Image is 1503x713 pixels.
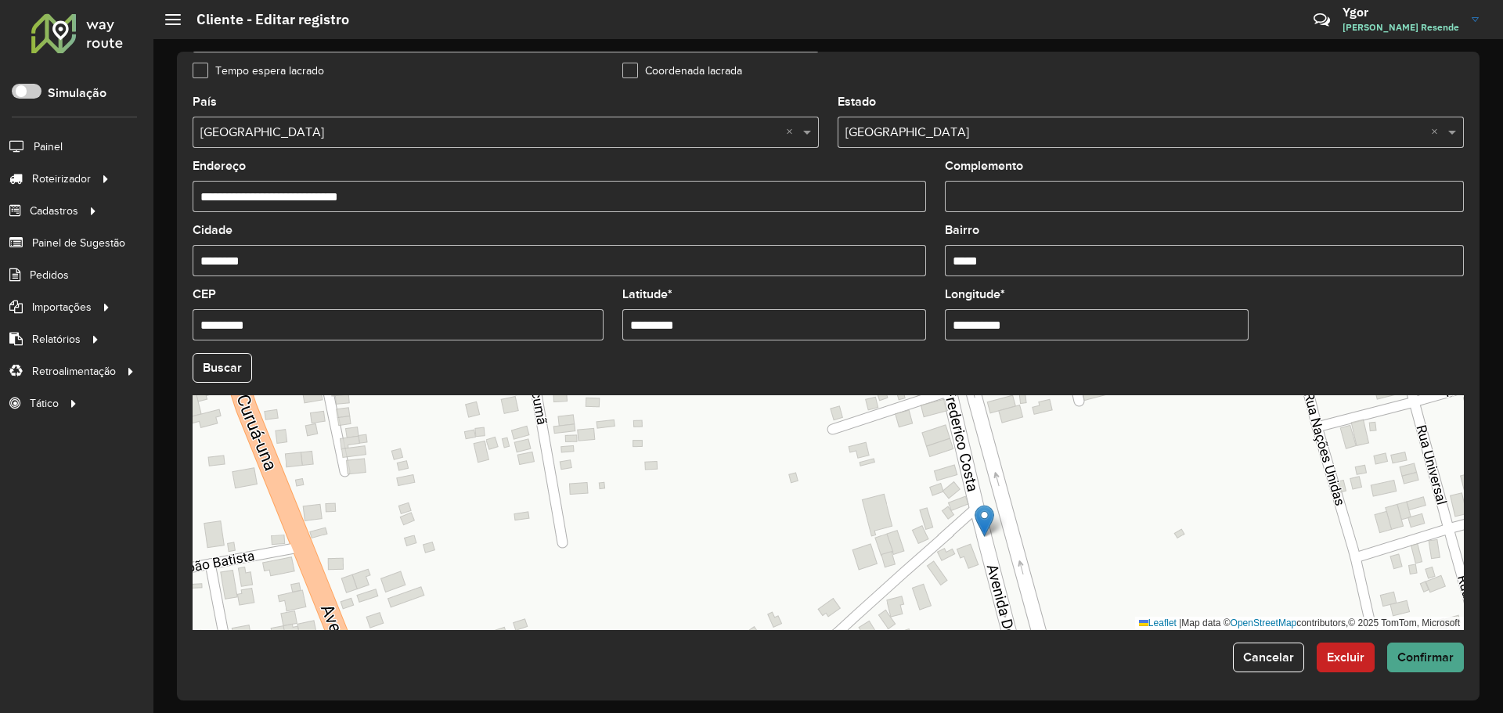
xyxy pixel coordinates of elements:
[181,11,349,28] h2: Cliente - Editar registro
[1231,618,1297,628] a: OpenStreetMap
[1305,3,1339,37] a: Contato Rápido
[1317,643,1375,672] button: Excluir
[1343,5,1460,20] h3: Ygor
[193,353,252,383] button: Buscar
[1387,643,1464,672] button: Confirmar
[34,139,63,155] span: Painel
[32,363,116,380] span: Retroalimentação
[1243,650,1294,664] span: Cancelar
[32,171,91,187] span: Roteirizador
[193,63,324,79] label: Tempo espera lacrado
[945,157,1023,175] label: Complemento
[32,331,81,347] span: Relatórios
[32,235,125,251] span: Painel de Sugestão
[945,285,1005,304] label: Longitude
[1397,650,1454,664] span: Confirmar
[1139,618,1177,628] a: Leaflet
[30,203,78,219] span: Cadastros
[945,221,979,239] label: Bairro
[975,505,994,537] img: Marker
[193,221,232,239] label: Cidade
[1179,618,1181,628] span: |
[193,285,216,304] label: CEP
[838,92,876,111] label: Estado
[193,92,217,111] label: País
[32,299,92,315] span: Importações
[1431,123,1444,142] span: Clear all
[622,63,742,79] label: Coordenada lacrada
[1135,617,1464,630] div: Map data © contributors,© 2025 TomTom, Microsoft
[1343,20,1460,34] span: [PERSON_NAME] Resende
[786,123,799,142] span: Clear all
[622,285,672,304] label: Latitude
[1233,643,1304,672] button: Cancelar
[30,267,69,283] span: Pedidos
[48,84,106,103] label: Simulação
[193,157,246,175] label: Endereço
[1327,650,1364,664] span: Excluir
[30,395,59,412] span: Tático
